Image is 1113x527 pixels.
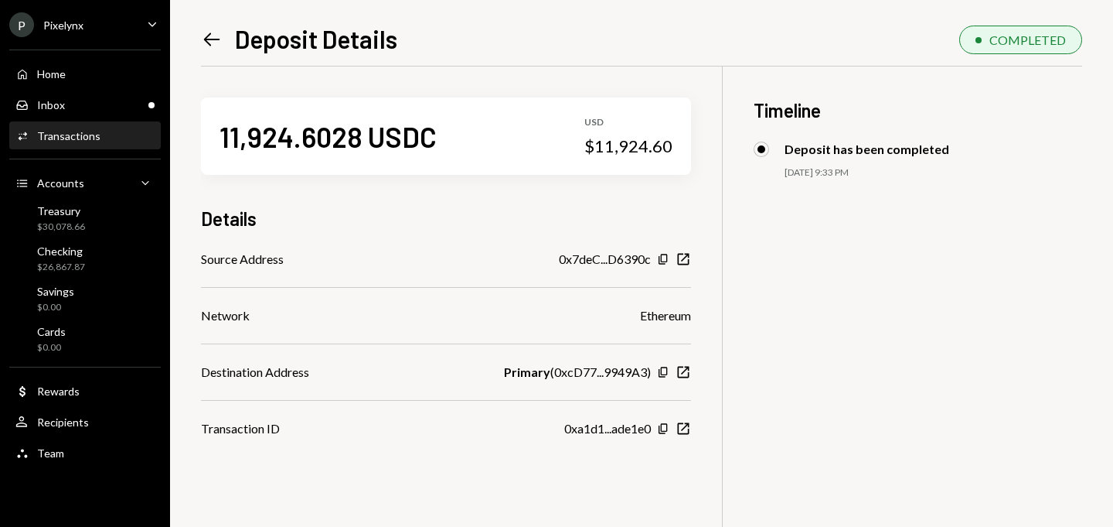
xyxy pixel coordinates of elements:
div: 0x7deC...D6390c [559,250,651,269]
div: Inbox [37,98,65,111]
a: Checking$26,867.87 [9,240,161,277]
div: Treasury [37,204,85,217]
div: COMPLETED [989,33,1066,47]
div: $0.00 [37,301,74,314]
a: Team [9,439,161,467]
div: Transaction ID [201,419,280,438]
div: $11,924.60 [584,135,672,157]
a: Inbox [9,91,161,118]
div: Recipients [37,416,89,429]
a: Treasury$30,078.66 [9,200,161,237]
div: Rewards [37,385,80,398]
div: $26,867.87 [37,261,85,274]
div: Network [201,306,250,325]
div: Deposit has been completed [785,142,949,156]
div: [DATE] 9:33 PM [785,166,1082,180]
div: 0xa1d1...ade1e0 [564,419,651,438]
div: Transactions [37,129,100,142]
a: Accounts [9,169,161,197]
a: Cards$0.00 [9,320,161,358]
h3: Details [201,206,257,231]
div: ( 0xcD77...9949A3 ) [504,363,651,382]
a: Savings$0.00 [9,280,161,317]
div: USD [584,116,672,129]
a: Home [9,60,161,87]
div: Savings [37,285,74,298]
div: Pixelynx [43,19,83,32]
div: Checking [37,245,85,258]
h3: Timeline [754,98,1082,123]
div: 11,924.6028 USDC [220,119,437,154]
div: $0.00 [37,341,66,354]
a: Transactions [9,121,161,149]
div: Team [37,447,64,460]
div: Source Address [201,250,284,269]
div: Destination Address [201,363,309,382]
div: Cards [37,325,66,338]
a: Rewards [9,377,161,405]
a: Recipients [9,408,161,436]
div: Accounts [37,176,84,190]
b: Primary [504,363,550,382]
div: $30,078.66 [37,221,85,234]
div: P [9,12,34,37]
div: Ethereum [640,306,691,325]
h1: Deposit Details [235,23,397,54]
div: Home [37,67,66,80]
